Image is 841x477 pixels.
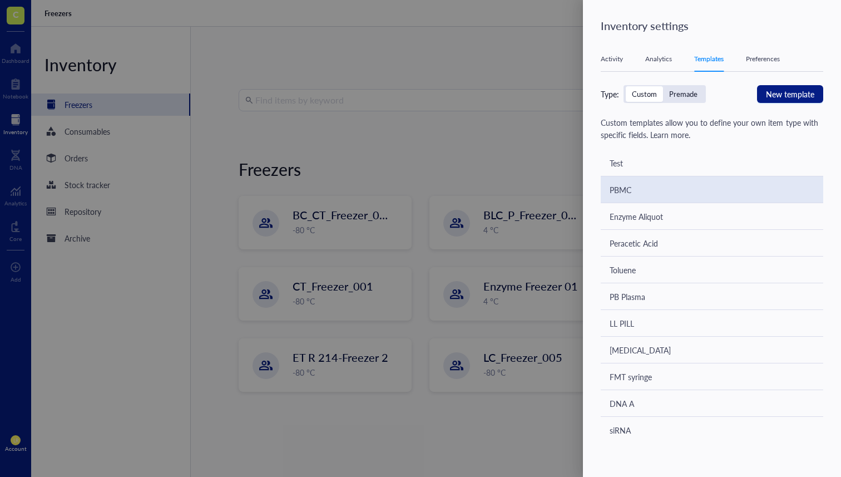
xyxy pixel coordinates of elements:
div: Toluene [610,264,636,276]
a: Learn more. [650,129,690,140]
div: Templates [694,53,724,65]
div: Peracetic Acid [610,237,658,249]
div: Type: [601,88,619,100]
div: Custom [632,89,657,99]
div: Activity [601,53,623,65]
div: PB Plasma [610,291,645,303]
div: Premade [669,89,697,99]
button: New template [757,85,823,103]
div: FMT syringe [610,371,652,383]
div: Enzyme Aliquot [610,210,663,223]
div: Preferences [746,53,780,65]
div: [MEDICAL_DATA] [610,344,671,356]
div: siRNA [610,424,631,436]
div: DNA A [610,397,634,410]
div: segmented control [624,85,706,103]
div: Premade [663,86,704,102]
div: Test [610,157,623,169]
span: New template [766,88,814,100]
div: Analytics [645,53,672,65]
div: Custom templates allow you to define your own item type with specific fields. [601,116,823,141]
div: Inventory settings [601,18,828,33]
div: LL PILL [610,317,634,330]
div: Custom [626,86,663,102]
div: PBMC [610,184,631,196]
